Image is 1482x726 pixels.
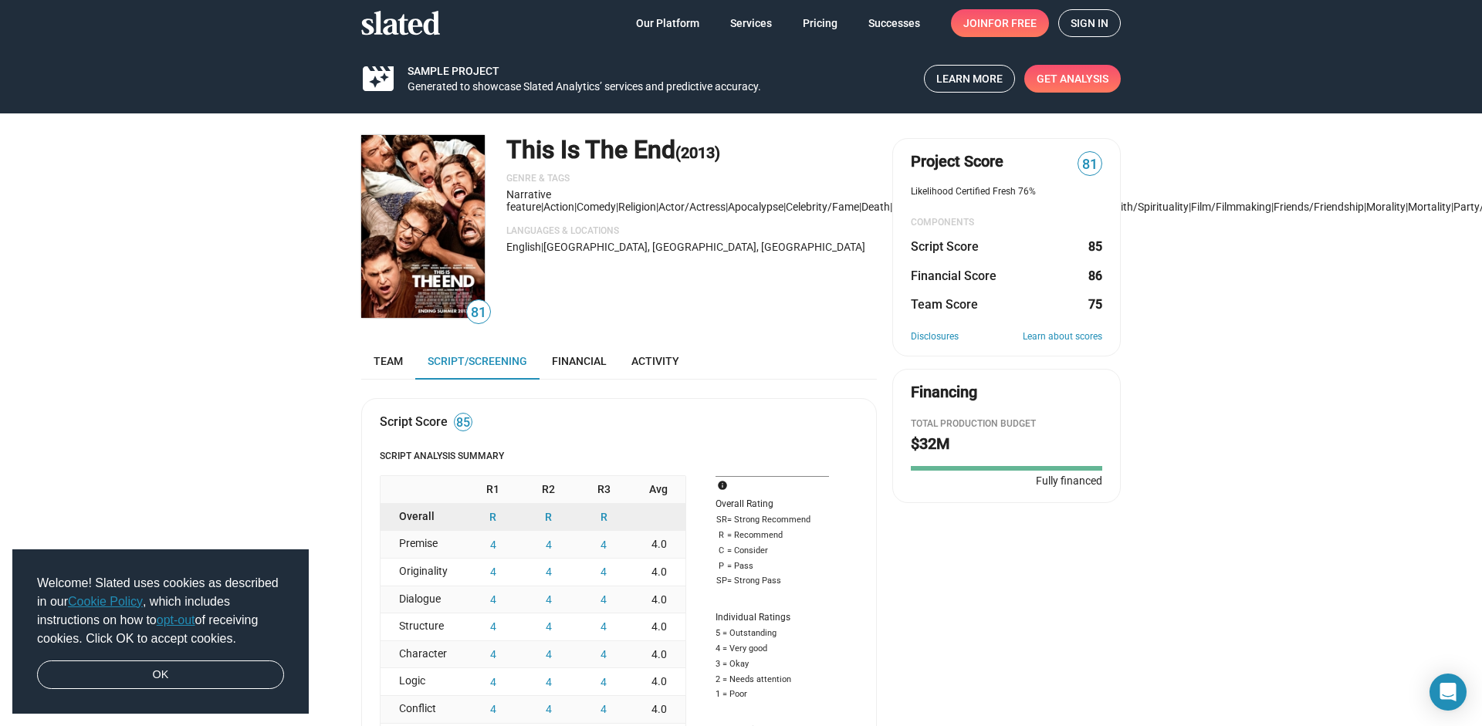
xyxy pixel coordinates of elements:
[716,560,829,572] div: = Pass
[1058,9,1121,37] a: Sign in
[381,559,465,586] div: Originality
[718,9,784,37] a: Services
[1037,65,1108,93] span: Get Analysis
[631,355,679,367] span: Activity
[576,559,631,586] button: 4
[521,696,577,723] button: 4
[467,302,490,323] span: 81
[716,529,727,542] span: R
[380,414,448,430] div: Script Score
[465,613,521,640] button: 4
[1191,201,1271,213] span: film/filmmaking
[37,660,284,690] a: dismiss cookie message
[716,545,829,557] div: = Consider
[859,201,861,213] span: |
[1030,474,1102,488] span: Fully financed
[1430,674,1467,711] div: Open Intercom Messenger
[380,451,858,463] h4: Script Analysis Summary
[576,668,631,695] button: 4
[716,545,727,557] span: C
[552,355,607,367] span: Financial
[716,674,829,686] div: 2 = Needs attention
[868,9,920,37] span: Successes
[1088,296,1102,312] dd: 75
[576,476,631,503] div: R3
[716,627,829,640] div: 5 = Outstanding
[716,576,829,587] div: = Strong Pass
[911,418,1102,431] div: Total Production budget
[1274,201,1364,213] span: friends/friendship
[465,696,521,723] button: 4
[543,201,574,213] span: Action
[1364,201,1366,213] span: |
[911,217,1102,229] div: COMPONENTS
[540,343,619,380] a: Financial
[465,668,521,695] button: 4
[1408,201,1451,213] span: mortality
[988,9,1037,37] span: for free
[716,498,829,511] div: Overall Rating
[936,66,1003,92] span: Learn More
[506,241,541,253] span: English
[521,613,577,640] button: 4
[911,434,1102,454] h2: $32M
[1071,10,1108,36] span: Sign in
[790,9,850,37] a: Pricing
[576,586,631,613] button: 4
[1406,201,1408,213] span: |
[1451,201,1453,213] span: |
[783,201,786,213] span: |
[716,529,829,542] div: = Recommend
[911,296,978,312] dt: Team Score
[716,658,829,670] div: 3 = Okay
[415,343,540,380] a: Script/Screening
[631,641,685,668] div: 4.0
[619,343,692,380] a: Activity
[890,201,892,213] span: |
[631,668,685,695] div: 4.0
[408,79,912,94] div: Generated to showcase Slated Analytics’ services and predictive accuracy.
[465,641,521,668] button: 4
[726,201,728,213] span: |
[911,186,1102,198] div: Likelihood Certified Fresh 76%
[37,574,284,648] span: Welcome! Slated uses cookies as described in our , which includes instructions on how to of recei...
[728,201,783,213] span: apocalypse
[381,696,465,723] div: Conflict
[521,641,577,668] button: 4
[506,133,720,167] h1: This Is The End
[675,144,720,162] span: (2013)
[951,9,1049,37] a: Joinfor free
[428,355,527,367] span: Script/Screening
[577,201,616,213] span: Comedy
[911,238,979,255] dt: Script Score
[616,201,618,213] span: |
[576,531,631,558] button: 4
[618,201,656,213] span: Religion
[521,586,577,613] button: 4
[1366,201,1406,213] span: morality
[465,531,521,558] button: 4
[1088,238,1102,255] dd: 85
[631,559,685,586] div: 4.0
[856,9,932,37] a: Successes
[465,559,521,586] button: 4
[361,343,415,380] a: Team
[521,531,577,558] button: 4
[636,9,699,37] span: Our Platform
[716,689,829,701] div: 1 = Poor
[68,595,143,608] a: Cookie Policy
[716,576,727,587] span: SP
[730,9,772,37] span: Services
[465,504,521,531] button: R
[631,476,685,503] div: Avg
[381,531,465,558] div: Premise
[381,641,465,668] div: Character
[541,201,543,213] span: |
[465,476,521,503] div: R1
[631,586,685,613] div: 4.0
[658,201,726,213] span: actor/actress
[1078,154,1101,175] span: 81
[157,613,195,626] a: opt-out
[506,188,551,213] span: Narrative feature
[360,69,397,88] mat-icon: movie_filter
